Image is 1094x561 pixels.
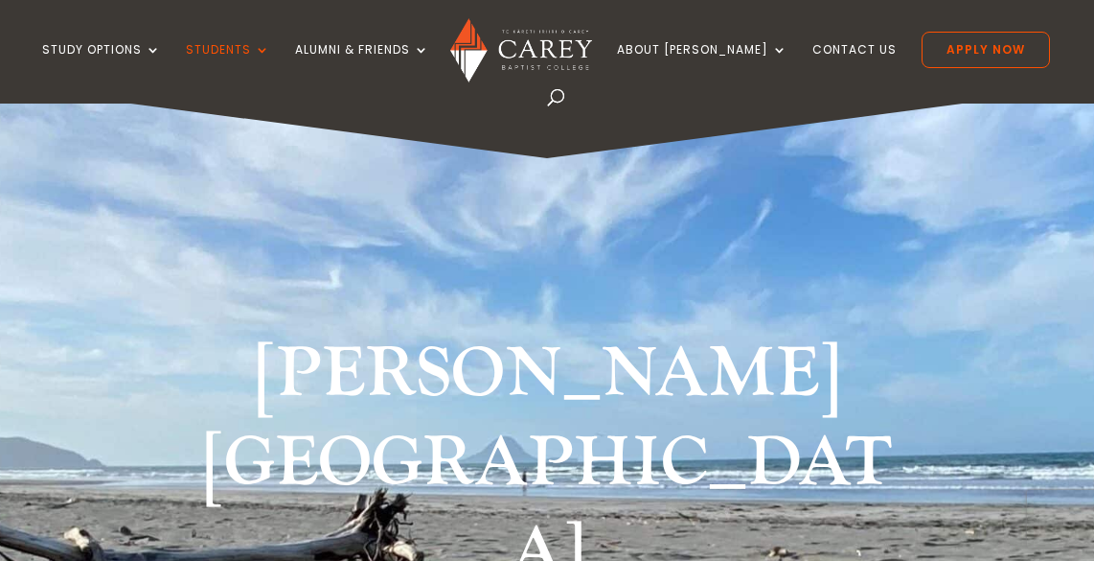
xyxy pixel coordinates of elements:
[617,43,787,88] a: About [PERSON_NAME]
[42,43,161,88] a: Study Options
[450,18,591,82] img: Carey Baptist College
[922,32,1050,68] a: Apply Now
[295,43,429,88] a: Alumni & Friends
[812,43,897,88] a: Contact Us
[186,43,270,88] a: Students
